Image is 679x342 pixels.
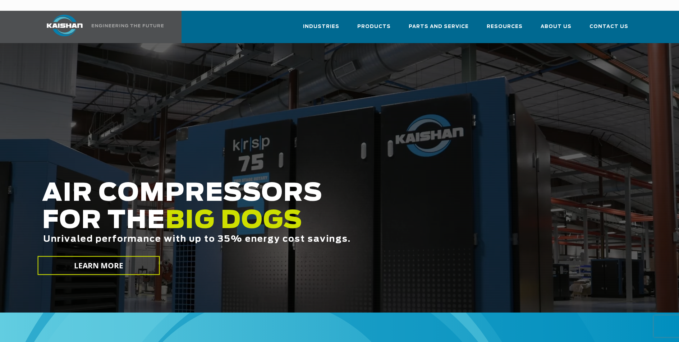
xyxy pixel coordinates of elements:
[165,209,303,233] span: BIG DOGS
[409,23,469,31] span: Parts and Service
[38,11,165,43] a: Kaishan USA
[38,15,92,36] img: kaishan logo
[42,180,537,267] h2: AIR COMPRESSORS FOR THE
[37,256,160,275] a: LEARN MORE
[487,23,523,31] span: Resources
[589,17,628,42] a: Contact Us
[357,17,391,42] a: Products
[74,260,123,271] span: LEARN MORE
[487,17,523,42] a: Resources
[43,235,351,244] span: Unrivaled performance with up to 35% energy cost savings.
[409,17,469,42] a: Parts and Service
[303,23,339,31] span: Industries
[303,17,339,42] a: Industries
[541,23,572,31] span: About Us
[357,23,391,31] span: Products
[541,17,572,42] a: About Us
[92,24,164,27] img: Engineering the future
[589,23,628,31] span: Contact Us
